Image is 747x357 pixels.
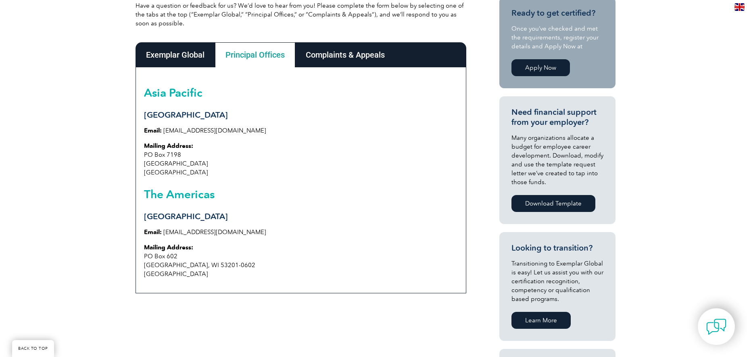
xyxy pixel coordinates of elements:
[511,24,603,51] p: Once you’ve checked and met the requirements, register your details and Apply Now at
[511,8,603,18] h3: Ready to get certified?
[163,228,266,236] a: [EMAIL_ADDRESS][DOMAIN_NAME]
[511,133,603,187] p: Many organizations allocate a budget for employee career development. Download, modify and use th...
[144,212,458,222] h3: [GEOGRAPHIC_DATA]
[144,141,458,177] p: PO Box 7198 [GEOGRAPHIC_DATA] [GEOGRAPHIC_DATA]
[144,142,193,149] strong: Mailing Address:
[511,243,603,253] h3: Looking to transition?
[215,42,295,67] div: Principal Offices
[706,317,726,337] img: contact-chat.png
[136,42,215,67] div: Exemplar Global
[734,3,745,11] img: en
[163,127,266,134] a: [EMAIL_ADDRESS][DOMAIN_NAME]
[136,1,466,28] p: Have a question or feedback for us? We’d love to hear from you! Please complete the form below by...
[144,127,162,134] strong: Email:
[144,244,193,251] strong: Mailing Address:
[144,243,458,278] p: PO Box 602 [GEOGRAPHIC_DATA], WI 53201-0602 [GEOGRAPHIC_DATA]
[295,42,395,67] div: Complaints & Appeals
[511,107,603,127] h3: Need financial support from your employer?
[511,259,603,303] p: Transitioning to Exemplar Global is easy! Let us assist you with our certification recognition, c...
[12,340,54,357] a: BACK TO TOP
[144,86,458,99] h2: Asia Pacific
[511,195,595,212] a: Download Template
[144,188,458,201] h2: The Americas
[511,59,570,76] a: Apply Now
[144,228,162,236] strong: Email:
[511,312,571,329] a: Learn More
[144,110,458,120] h3: [GEOGRAPHIC_DATA]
